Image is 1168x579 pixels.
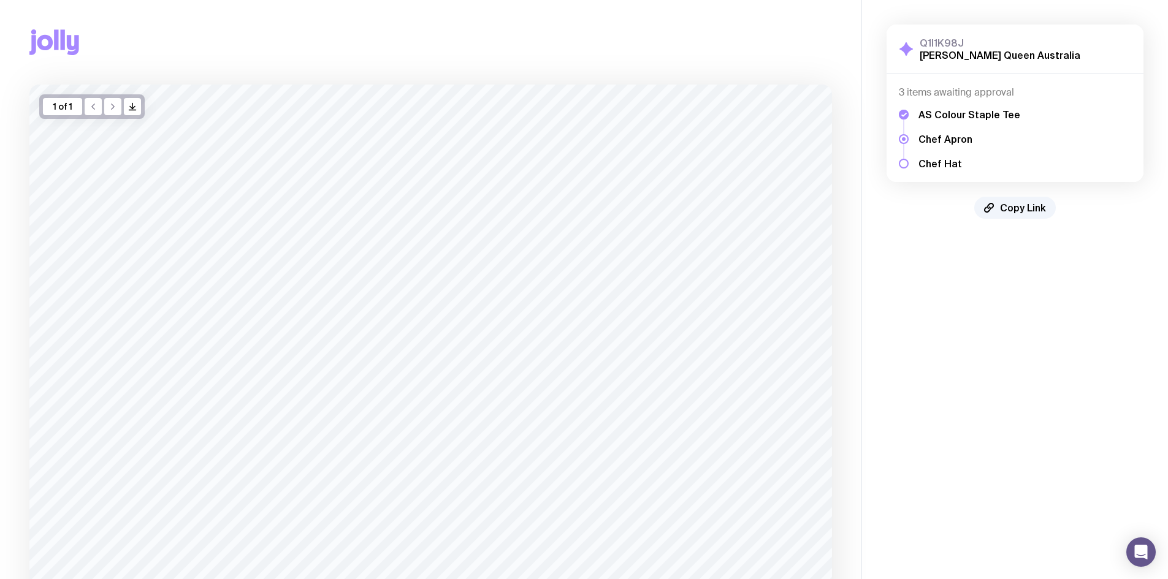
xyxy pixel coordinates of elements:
[920,49,1080,61] h2: [PERSON_NAME] Queen Australia
[124,98,141,115] button: />/>
[920,37,1080,49] h3: Q1I1K98J
[1000,202,1046,214] span: Copy Link
[918,133,1020,145] h5: Chef Apron
[918,108,1020,121] h5: AS Colour Staple Tee
[43,98,82,115] div: 1 of 1
[974,197,1056,219] button: Copy Link
[1126,537,1156,567] div: Open Intercom Messenger
[899,86,1131,99] h4: 3 items awaiting approval
[129,104,136,110] g: /> />
[918,157,1020,170] h5: Chef Hat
